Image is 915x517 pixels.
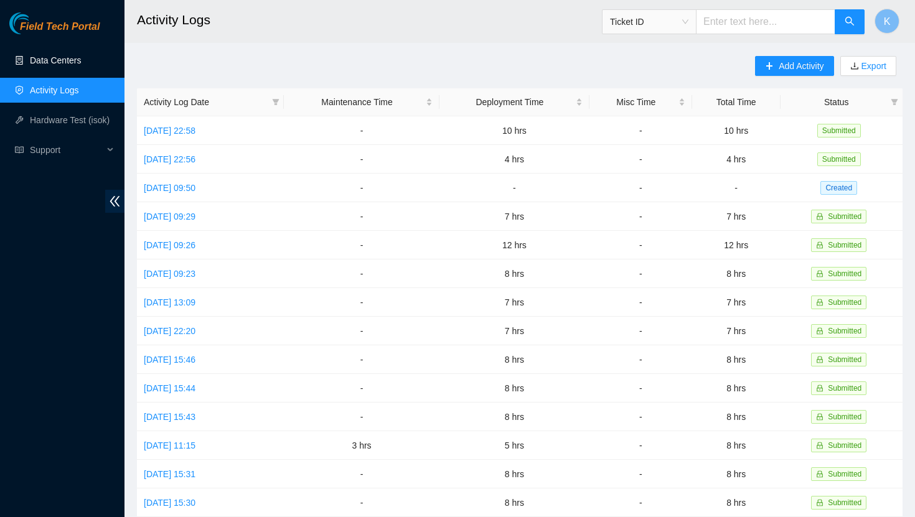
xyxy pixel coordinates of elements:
td: 8 hrs [439,374,589,403]
span: lock [816,270,823,277]
button: search [835,9,865,34]
a: [DATE] 09:29 [144,212,195,221]
a: [DATE] 15:44 [144,383,195,393]
span: lock [816,470,823,478]
a: Data Centers [30,55,81,65]
span: Submitted [828,212,861,221]
span: Submitted [828,269,861,278]
button: plusAdd Activity [755,56,833,76]
td: 8 hrs [692,259,781,288]
td: - [284,403,439,431]
td: - [284,317,439,345]
span: lock [816,213,823,220]
a: [DATE] 22:58 [144,126,195,136]
a: [DATE] 15:43 [144,412,195,422]
input: Enter text here... [696,9,835,34]
td: - [439,174,589,202]
td: 8 hrs [439,460,589,488]
td: - [284,460,439,488]
span: Submitted [828,498,861,507]
td: - [284,374,439,403]
a: [DATE] 11:15 [144,440,195,450]
td: - [284,202,439,231]
td: - [284,116,439,145]
span: Created [820,181,857,195]
a: [DATE] 22:20 [144,326,195,336]
td: 8 hrs [439,345,589,374]
span: Submitted [828,355,861,364]
span: Activity Log Date [144,95,267,109]
span: filter [270,93,282,111]
a: [DATE] 15:31 [144,469,195,479]
span: plus [765,62,774,72]
a: [DATE] 09:50 [144,183,195,193]
span: Add Activity [779,59,823,73]
a: [DATE] 09:26 [144,240,195,250]
td: 8 hrs [692,374,781,403]
span: Submitted [828,412,861,421]
td: 8 hrs [439,259,589,288]
td: - [589,174,692,202]
td: - [589,317,692,345]
span: lock [816,413,823,421]
td: 8 hrs [692,345,781,374]
td: 7 hrs [439,317,589,345]
th: Total Time [692,88,781,116]
td: 10 hrs [439,116,589,145]
td: - [589,431,692,460]
td: - [589,231,692,259]
td: - [589,374,692,403]
td: 7 hrs [692,317,781,345]
span: Status [787,95,886,109]
td: 4 hrs [692,145,781,174]
a: [DATE] 15:46 [144,355,195,365]
td: - [589,403,692,431]
td: 8 hrs [439,488,589,517]
td: 8 hrs [692,431,781,460]
td: - [692,174,781,202]
td: - [589,460,692,488]
td: - [589,202,692,231]
td: - [589,345,692,374]
span: lock [816,241,823,249]
span: Field Tech Portal [20,21,100,33]
td: 4 hrs [439,145,589,174]
td: - [589,259,692,288]
span: Submitted [828,384,861,393]
td: 5 hrs [439,431,589,460]
td: - [284,488,439,517]
span: K [884,14,891,29]
span: double-left [105,190,124,213]
td: - [284,145,439,174]
td: 8 hrs [692,460,781,488]
span: filter [272,98,279,106]
span: lock [816,299,823,306]
td: - [284,345,439,374]
a: [DATE] 15:30 [144,498,195,508]
span: Submitted [817,152,861,166]
span: Support [30,137,103,162]
span: Submitted [817,124,861,137]
span: filter [891,98,898,106]
td: 7 hrs [439,202,589,231]
span: Submitted [828,241,861,249]
td: 12 hrs [692,231,781,259]
td: - [589,288,692,317]
td: 7 hrs [692,288,781,317]
a: Export [859,61,886,71]
a: Hardware Test (isok) [30,115,110,125]
a: [DATE] 09:23 [144,269,195,279]
td: 12 hrs [439,231,589,259]
span: download [850,62,859,72]
a: Activity Logs [30,85,79,95]
span: Submitted [828,298,861,307]
span: lock [816,384,823,392]
span: lock [816,327,823,335]
a: [DATE] 22:56 [144,154,195,164]
span: Submitted [828,470,861,478]
span: read [15,146,24,154]
span: lock [816,499,823,506]
td: - [284,259,439,288]
td: 3 hrs [284,431,439,460]
td: - [284,288,439,317]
